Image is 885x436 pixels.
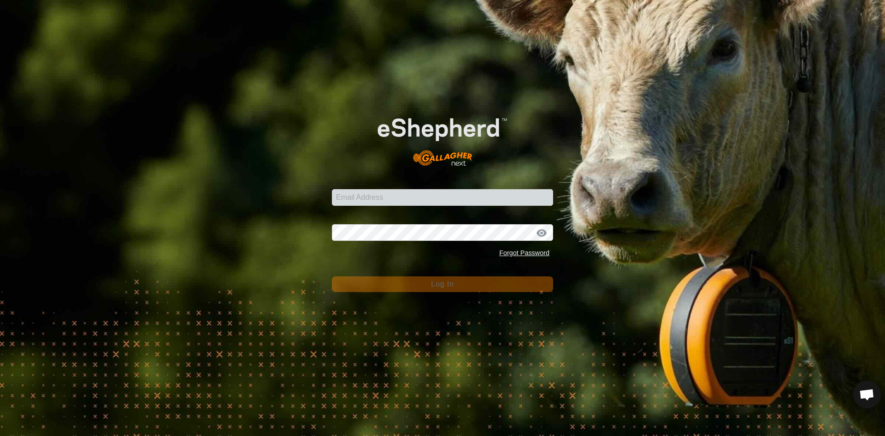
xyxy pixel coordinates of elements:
div: Open chat [853,381,881,408]
img: E-shepherd Logo [354,100,531,175]
input: Email Address [332,189,553,206]
button: Log In [332,276,553,292]
a: Forgot Password [499,249,549,257]
span: Log In [431,280,454,288]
